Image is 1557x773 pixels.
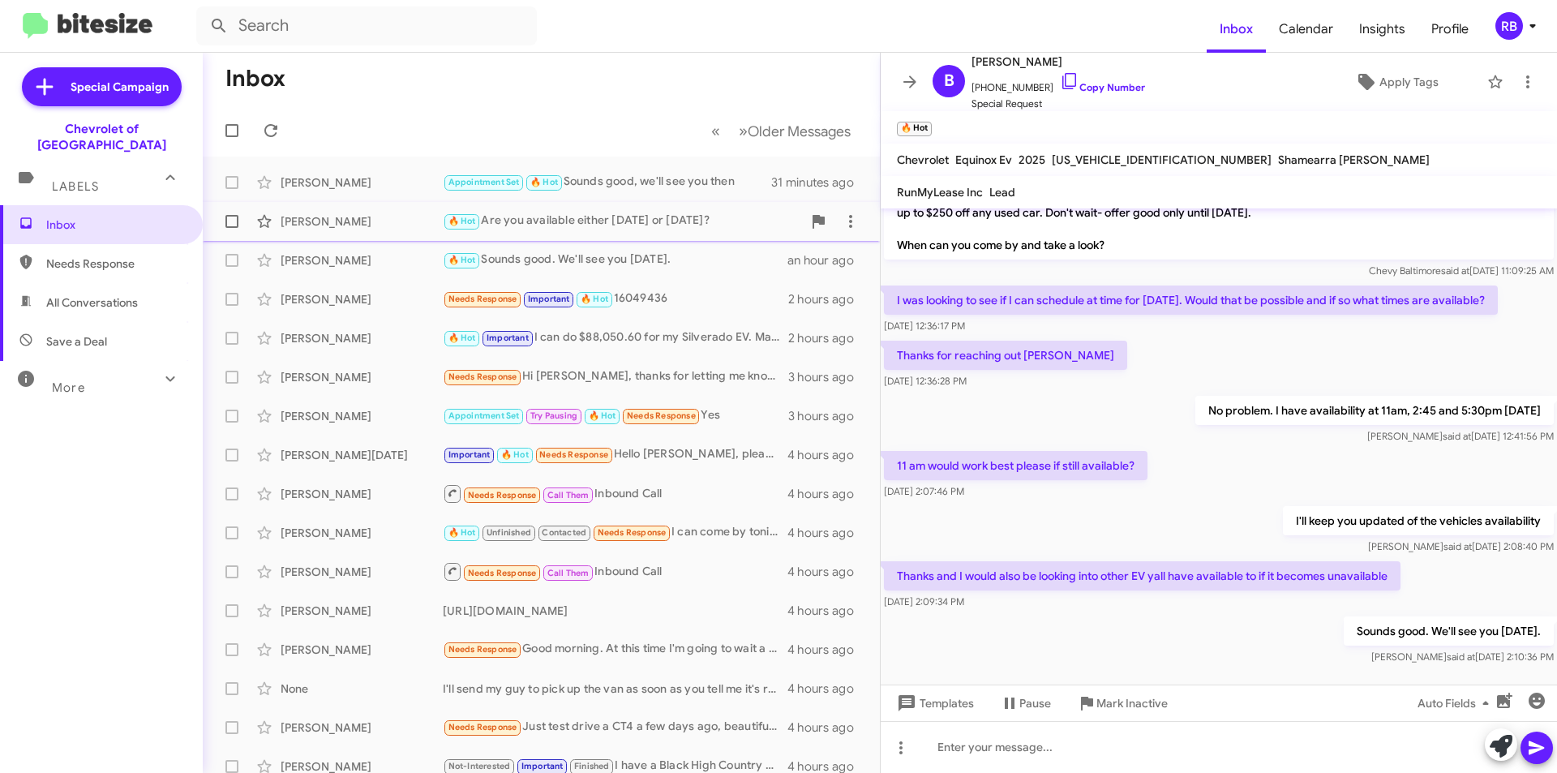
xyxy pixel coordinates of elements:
div: [PERSON_NAME] [281,408,443,424]
span: B [944,68,954,94]
span: Contacted [542,527,586,538]
div: Hi [PERSON_NAME], thanks for letting me know about this special. What does it mean when you say "... [443,367,788,386]
span: [DATE] 12:36:28 PM [884,375,967,387]
span: [PERSON_NAME] [DATE] 12:41:56 PM [1367,430,1554,442]
p: I was looking to see if I can schedule at time for [DATE]. Would that be possible and if so what ... [884,286,1498,315]
button: Auto Fields [1405,689,1508,718]
span: Insights [1346,6,1418,53]
span: 2025 [1019,152,1045,167]
span: [PERSON_NAME] [972,52,1145,71]
small: 🔥 Hot [897,122,932,136]
span: 🔥 Hot [501,449,529,460]
span: More [52,380,85,395]
span: [DATE] 12:36:17 PM [884,320,965,332]
span: Try Pausing [530,410,577,421]
button: Next [729,114,860,148]
span: 🔥 Hot [581,294,608,304]
div: Inbound Call [443,483,787,504]
div: 4 hours ago [787,447,867,463]
span: Important [487,333,529,343]
div: None [281,681,443,697]
div: Yes [443,406,788,425]
span: Needs Response [448,722,517,732]
span: Special Campaign [71,79,169,95]
div: [PERSON_NAME] [281,330,443,346]
span: Auto Fields [1418,689,1495,718]
span: Calendar [1266,6,1346,53]
div: Inbound Call [443,561,787,582]
span: 🔥 Hot [448,255,476,265]
div: 4 hours ago [787,719,867,736]
span: Appointment Set [448,177,520,187]
span: Profile [1418,6,1482,53]
span: [PERSON_NAME] [DATE] 2:10:36 PM [1371,651,1554,663]
span: [US_VEHICLE_IDENTIFICATION_NUMBER] [1052,152,1272,167]
span: [DATE] 2:07:46 PM [884,485,964,497]
span: Templates [894,689,974,718]
span: Special Request [972,96,1145,112]
span: Needs Response [598,527,667,538]
button: Pause [987,689,1064,718]
span: Important [521,761,564,771]
span: Lead [989,185,1015,200]
div: I'll send my guy to pick up the van as soon as you tell me it's ready to go [443,681,787,697]
div: Sounds good, we'll see you then [443,173,771,191]
button: Previous [701,114,730,148]
span: 🔥 Hot [448,527,476,538]
div: 2 hours ago [788,330,867,346]
div: [URL][DOMAIN_NAME] [443,603,787,619]
p: Thanks and I would also be looking into other EV yall have available to if it becomes unavailable [884,561,1400,590]
span: Chevy Baltimore [DATE] 11:09:25 AM [1369,264,1554,277]
span: said at [1447,651,1475,663]
div: 4 hours ago [787,564,867,580]
span: 🔥 Hot [448,216,476,226]
span: [PERSON_NAME] [DATE] 2:08:40 PM [1368,540,1554,552]
span: Important [448,449,491,460]
button: Mark Inactive [1064,689,1181,718]
span: Apply Tags [1379,67,1439,97]
span: All Conversations [46,294,138,311]
div: 4 hours ago [787,642,867,658]
span: Needs Response [468,490,537,500]
div: [PERSON_NAME] [281,369,443,385]
span: Older Messages [748,122,851,140]
span: Needs Response [448,644,517,655]
span: Appointment Set [448,410,520,421]
span: Call Them [547,490,590,500]
span: [PHONE_NUMBER] [972,71,1145,96]
a: Inbox [1207,6,1266,53]
span: Needs Response [448,371,517,382]
div: 16049436 [443,290,788,308]
a: Special Campaign [22,67,182,106]
span: Needs Response [468,568,537,578]
div: [PERSON_NAME] [281,564,443,580]
p: Thanks for reaching out [PERSON_NAME] [884,341,1127,370]
div: [PERSON_NAME] [281,603,443,619]
span: said at [1443,430,1471,442]
nav: Page navigation example [702,114,860,148]
span: Pause [1019,689,1051,718]
div: 3 hours ago [788,408,867,424]
p: No problem. I have availability at 11am, 2:45 and 5:30pm [DATE] [1195,396,1554,425]
span: Not-Interested [448,761,511,771]
span: Finished [574,761,610,771]
div: Are you available either [DATE] or [DATE]? [443,212,802,230]
span: Needs Response [539,449,608,460]
div: [PERSON_NAME] [281,642,443,658]
div: 31 minutes ago [771,174,867,191]
h1: Inbox [225,66,285,92]
span: Needs Response [627,410,696,421]
span: 🔥 Hot [448,333,476,343]
div: an hour ago [787,252,867,268]
div: Sounds good. We'll see you [DATE]. [443,251,787,269]
span: Inbox [46,217,184,233]
button: RB [1482,12,1539,40]
span: said at [1441,264,1469,277]
input: Search [196,6,537,45]
div: 4 hours ago [787,681,867,697]
div: Just test drive a CT4 a few days ago, beautiful car, just too small [443,718,787,736]
div: Good morning. At this time I'm going to wait a bit. I'm looking to see where the interest rates w... [443,640,787,659]
span: » [739,121,748,141]
span: 🔥 Hot [589,410,616,421]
